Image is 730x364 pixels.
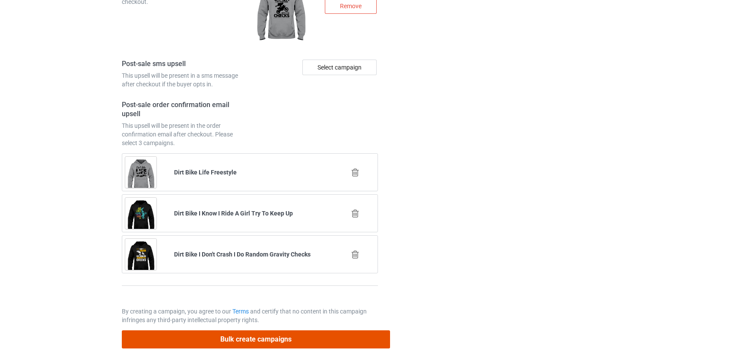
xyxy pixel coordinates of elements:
[174,210,293,217] b: Dirt Bike I Know I Ride A Girl Try To Keep Up
[122,71,247,89] div: This upsell will be present in a sms message after checkout if the buyer opts in.
[122,121,247,147] div: This upsell will be present in the order confirmation email after checkout. Please select 3 campa...
[122,307,378,324] p: By creating a campaign, you agree to our and certify that no content in this campaign infringes a...
[122,101,247,118] h4: Post-sale order confirmation email upsell
[122,60,247,69] h4: Post-sale sms upsell
[302,60,377,75] div: Select campaign
[232,308,249,315] a: Terms
[122,330,390,348] button: Bulk create campaigns
[174,169,237,176] b: Dirt Bike Life Freestyle
[174,251,311,258] b: Dirt Bike I Don't Crash I Do Random Gravity Checks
